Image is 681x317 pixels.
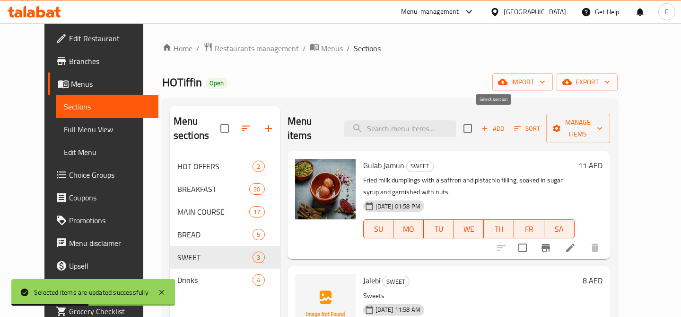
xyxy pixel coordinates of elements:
span: Menus [321,43,343,54]
p: Fried milk dumplings with a saffron and pistachio filling, soaked in sugar syrup and garnished wi... [363,174,575,198]
div: Selected items are updated successfully [34,287,148,298]
div: Menu-management [401,6,459,18]
span: 2 [253,162,264,171]
div: BREAKFAST20 [170,178,280,200]
span: SWEET [407,161,433,172]
a: Edit Menu [56,141,158,163]
h6: 8 AED [583,274,602,287]
span: TU [428,222,450,236]
span: export [564,76,610,88]
span: Menu disclaimer [69,237,150,249]
div: Drinks4 [170,269,280,291]
button: Manage items [546,114,610,143]
a: Menus [48,72,158,95]
span: SU [367,222,390,236]
span: Sections [354,43,381,54]
button: import [492,73,553,91]
img: Gulab Jamun [295,159,356,219]
a: Coverage Report [48,277,158,300]
a: Menu disclaimer [48,232,158,254]
div: MAIN COURSE17 [170,200,280,223]
h2: Menu items [288,114,333,143]
div: Open [206,78,227,89]
span: MAIN COURSE [177,206,249,217]
span: Sort items [508,121,546,136]
span: Open [206,79,227,87]
span: import [500,76,545,88]
button: Branch-specific-item [534,236,557,259]
button: SA [544,219,575,238]
span: Drinks [177,274,253,286]
a: Edit Restaurant [48,27,158,50]
input: search [344,120,456,137]
button: WE [454,219,484,238]
span: Edit Restaurant [69,33,150,44]
span: HOT OFFERS [177,161,253,172]
button: TH [484,219,514,238]
span: Add [480,123,506,134]
a: Menus [310,42,343,54]
span: Grocery Checklist [69,306,150,317]
span: Select to update [513,238,533,258]
button: FR [514,219,544,238]
a: Edit menu item [565,242,576,254]
a: Promotions [48,209,158,232]
span: Gulab Jamun [363,158,404,172]
span: 20 [250,185,264,194]
span: TH [488,222,510,236]
div: items [249,206,264,217]
a: Full Menu View [56,118,158,141]
span: Promotions [69,215,150,226]
h2: Menu sections [174,114,220,143]
span: 5 [253,230,264,239]
span: HOTiffin [162,72,202,93]
div: items [253,252,264,263]
li: / [303,43,306,54]
span: Full Menu View [64,124,150,135]
span: Choice Groups [69,169,150,181]
p: Sweets [363,290,579,302]
span: FR [518,222,541,236]
span: Restaurants management [215,43,299,54]
span: Sort sections [235,117,257,140]
nav: Menu sections [170,151,280,295]
span: Branches [69,55,150,67]
button: Add [478,121,508,136]
span: E [665,7,669,17]
a: Restaurants management [203,42,299,54]
span: SA [548,222,571,236]
div: items [253,274,264,286]
div: HOT OFFERS2 [170,155,280,178]
div: [GEOGRAPHIC_DATA] [504,7,566,17]
a: Coupons [48,186,158,209]
span: Sort [514,123,540,134]
div: items [249,183,264,195]
a: Choice Groups [48,163,158,186]
span: Select all sections [215,118,235,138]
span: Manage items [554,117,602,140]
span: Edit Menu [64,146,150,158]
li: / [196,43,200,54]
span: Add item [478,121,508,136]
span: SWEET [177,252,253,263]
span: Menus [71,78,150,90]
nav: breadcrumb [162,42,618,54]
span: BREAD [177,229,253,240]
span: 3 [253,253,264,262]
h6: 11 AED [578,159,602,172]
button: SU [363,219,394,238]
div: SWEET [382,276,410,287]
span: [DATE] 01:58 PM [372,202,424,211]
a: Sections [56,95,158,118]
span: WE [458,222,480,236]
span: Jalebi [363,273,380,288]
span: MO [397,222,420,236]
span: BREAKFAST [177,183,249,195]
span: Coupons [69,192,150,203]
button: export [557,73,618,91]
span: SWEET [383,276,409,287]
